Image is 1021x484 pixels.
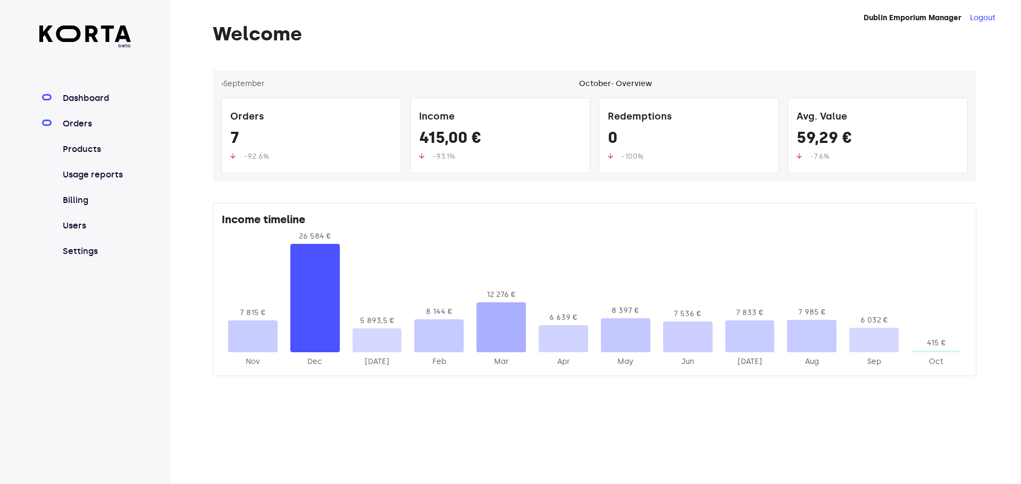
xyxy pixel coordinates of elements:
div: 2025-Aug [787,356,836,367]
img: up [419,153,424,159]
a: Settings [61,245,131,258]
div: 26 584 € [290,231,340,242]
div: 7 815 € [228,308,278,318]
img: up [797,153,802,159]
div: 59,29 € [797,128,959,151]
img: Korta [39,26,131,42]
a: Users [61,219,131,232]
div: 2024-Dec [290,356,340,367]
span: beta [39,42,131,49]
div: 8 397 € [601,305,650,316]
button: Logout [970,13,995,23]
span: -100% [622,152,643,161]
img: up [608,153,613,159]
div: 7 985 € [787,307,836,318]
div: 7 536 € [663,309,713,319]
a: beta [39,26,131,49]
div: 2025-Jan [353,356,402,367]
a: Usage reports [61,168,131,181]
div: Avg. Value [797,107,959,128]
img: up [230,153,236,159]
div: 5 893,5 € [353,316,402,326]
div: 7 833 € [725,308,775,318]
div: Orders [230,107,392,128]
div: 6 639 € [539,312,588,323]
div: 2025-Oct [911,356,961,367]
div: 2025-Mar [476,356,526,367]
div: Redemptions [608,107,770,128]
div: 8 144 € [414,307,464,317]
div: 2025-Jul [725,356,775,367]
div: Income [419,107,581,128]
div: 12 276 € [476,290,526,300]
div: 6 032 € [849,315,899,326]
a: Orders [61,117,131,130]
a: Billing [61,194,131,207]
div: 2024-Nov [228,356,278,367]
a: Products [61,143,131,156]
h1: Welcome [213,23,976,45]
div: 415,00 € [419,128,581,151]
div: 7 [230,128,392,151]
div: 2025-Sep [849,356,899,367]
strong: Dublin Emporium Manager [864,13,961,22]
span: -92.6% [244,152,269,161]
div: 2025-Feb [414,356,464,367]
span: -93.1% [433,152,455,161]
div: 2025-May [601,356,650,367]
div: Income timeline [222,212,967,231]
button: ‹September [221,79,265,89]
div: 0 [608,128,770,151]
a: Dashboard [61,92,131,105]
div: October - Overview [579,79,652,89]
div: 2025-Apr [539,356,588,367]
div: 415 € [911,338,961,349]
div: 2025-Jun [663,356,713,367]
span: -7.6% [810,152,830,161]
